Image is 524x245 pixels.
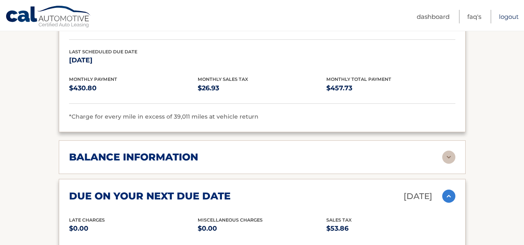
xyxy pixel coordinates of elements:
p: $0.00 [69,223,198,234]
p: [DATE] [404,189,432,204]
span: Sales Tax [326,217,352,223]
p: $430.80 [69,82,198,94]
span: Monthly Payment [69,76,117,82]
span: *Charge for every mile in excess of 39,011 miles at vehicle return [69,113,259,120]
img: accordion-active.svg [442,190,455,203]
a: Dashboard [417,10,450,23]
span: Late Charges [69,217,105,223]
img: accordion-rest.svg [442,151,455,164]
span: Last Scheduled Due Date [69,49,137,55]
a: Logout [499,10,519,23]
a: FAQ's [467,10,481,23]
p: $53.86 [326,223,455,234]
span: Monthly Sales Tax [198,76,248,82]
a: Cal Automotive [5,5,92,29]
span: Miscellaneous Charges [198,217,263,223]
span: Monthly Total Payment [326,76,391,82]
p: [DATE] [69,55,198,66]
h2: due on your next due date [69,190,231,202]
p: $457.73 [326,82,455,94]
p: $0.00 [198,223,326,234]
p: $26.93 [198,82,326,94]
h2: balance information [69,151,198,163]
